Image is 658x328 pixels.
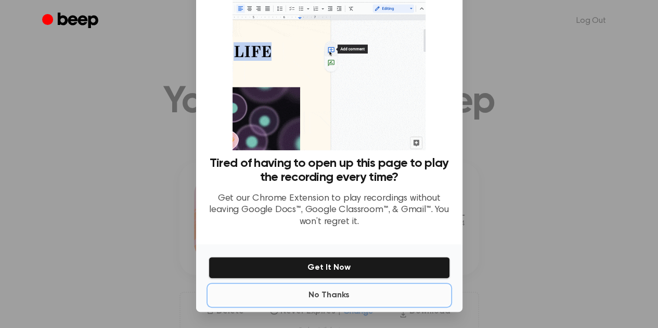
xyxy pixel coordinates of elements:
[42,11,101,31] a: Beep
[566,8,616,33] a: Log Out
[209,193,450,228] p: Get our Chrome Extension to play recordings without leaving Google Docs™, Google Classroom™, & Gm...
[209,156,450,185] h3: Tired of having to open up this page to play the recording every time?
[209,285,450,306] button: No Thanks
[209,257,450,279] button: Get It Now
